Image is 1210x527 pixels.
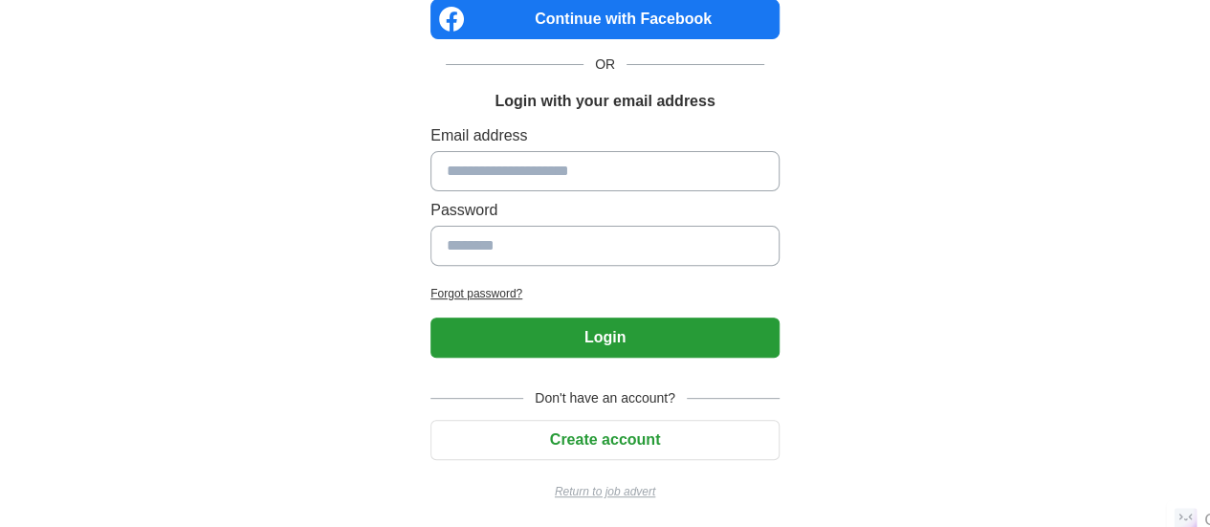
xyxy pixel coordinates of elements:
[430,285,780,302] a: Forgot password?
[430,124,780,147] label: Email address
[495,90,715,113] h1: Login with your email address
[430,483,780,500] a: Return to job advert
[430,420,780,460] button: Create account
[430,318,780,358] button: Login
[430,199,780,222] label: Password
[430,431,780,448] a: Create account
[583,55,627,75] span: OR
[523,388,687,408] span: Don't have an account?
